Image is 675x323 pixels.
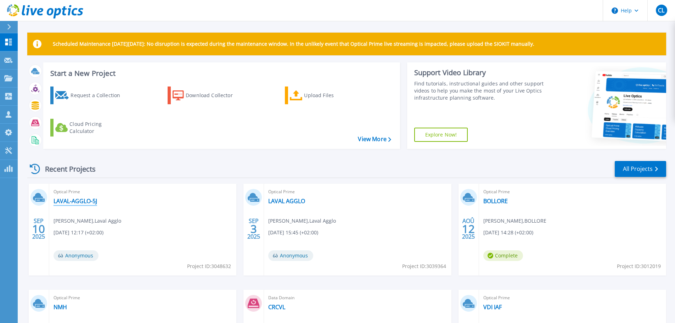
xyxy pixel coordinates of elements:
[268,229,318,236] span: [DATE] 15:45 (+02:00)
[414,80,546,101] div: Find tutorials, instructional guides and other support videos to help you make the most of your L...
[187,262,231,270] span: Project ID: 3048632
[54,250,99,261] span: Anonymous
[483,250,523,261] span: Complete
[71,88,127,102] div: Request a Collection
[483,229,533,236] span: [DATE] 14:28 (+02:00)
[462,226,475,232] span: 12
[69,121,126,135] div: Cloud Pricing Calculator
[50,119,129,137] a: Cloud Pricing Calculator
[168,87,247,104] a: Download Collector
[304,88,361,102] div: Upload Files
[251,226,257,232] span: 3
[50,69,391,77] h3: Start a New Project
[186,88,242,102] div: Download Collector
[53,41,534,47] p: Scheduled Maintenance [DATE][DATE]: No disruption is expected during the maintenance window. In t...
[414,128,468,142] a: Explore Now!
[32,216,45,242] div: SEP 2025
[268,303,285,311] a: CRCVL
[402,262,446,270] span: Project ID: 3039364
[54,197,97,205] a: LAVAL-AGGLO-5J
[483,197,508,205] a: BOLLORE
[32,226,45,232] span: 10
[268,197,305,205] a: LAVAL AGGLO
[50,87,129,104] a: Request a Collection
[54,294,232,302] span: Optical Prime
[54,229,103,236] span: [DATE] 12:17 (+02:00)
[54,303,67,311] a: NMH
[615,161,666,177] a: All Projects
[54,188,232,196] span: Optical Prime
[483,188,662,196] span: Optical Prime
[617,262,661,270] span: Project ID: 3012019
[268,250,313,261] span: Anonymous
[27,160,105,178] div: Recent Projects
[268,188,447,196] span: Optical Prime
[358,136,391,143] a: View More
[268,294,447,302] span: Data Domain
[462,216,475,242] div: AOÛ 2025
[247,216,260,242] div: SEP 2025
[285,87,364,104] a: Upload Files
[483,303,502,311] a: VDI IAF
[54,217,121,225] span: [PERSON_NAME] , Laval Agglo
[414,68,546,77] div: Support Video Library
[268,217,336,225] span: [PERSON_NAME] , Laval Agglo
[658,7,664,13] span: CL
[483,294,662,302] span: Optical Prime
[483,217,546,225] span: [PERSON_NAME] , BOLLORE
